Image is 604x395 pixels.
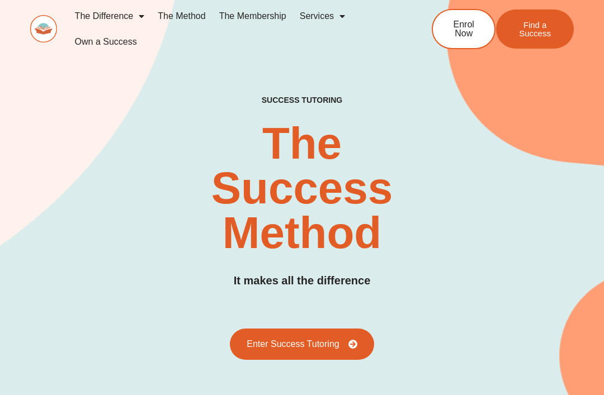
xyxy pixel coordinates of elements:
[179,121,425,255] h2: The Success Method
[221,96,383,105] h4: SUCCESS TUTORING​
[230,329,374,360] a: Enter Success Tutoring
[68,3,401,55] nav: Menu
[213,3,293,29] a: The Membership
[234,272,371,289] h3: It makes all the difference
[513,21,557,37] span: Find a Success
[151,3,212,29] a: The Method
[293,3,352,29] a: Services
[496,9,574,49] a: Find a Success
[247,340,339,349] span: Enter Success Tutoring
[432,9,496,49] a: Enrol Now
[68,29,144,55] a: Own a Success
[450,20,478,38] span: Enrol Now
[68,3,152,29] a: The Difference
